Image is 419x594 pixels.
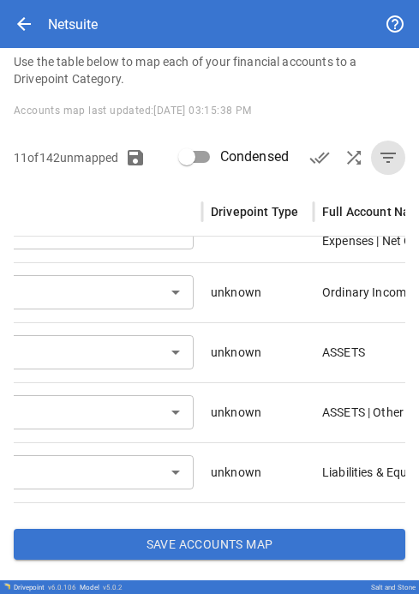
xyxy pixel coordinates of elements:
span: v 6.0.106 [48,584,76,591]
button: Verify Accounts [302,141,337,175]
div: Netsuite [48,16,98,33]
div: Model [80,584,123,591]
button: AI Auto-Map Accounts [337,141,371,175]
span: Condensed [220,147,289,167]
span: arrow_back [14,14,34,34]
p: unknown [211,464,261,481]
button: Save Accounts Map [14,529,405,560]
span: Accounts map last updated: [DATE] 03:15:38 PM [14,105,252,117]
div: Drivepoint Type [211,205,298,219]
span: v 5.0.2 [103,584,123,591]
div: Drivepoint [14,584,76,591]
p: unknown [211,404,261,421]
p: 11 of 142 unmapped [14,149,118,166]
span: shuffle [344,147,364,168]
button: Open [164,400,188,424]
button: Open [164,340,188,364]
button: Open [164,280,188,304]
button: Show All Accounts [371,141,405,175]
img: Drivepoint [3,583,10,590]
span: filter_list [378,147,398,168]
div: Salt and Stone [371,584,416,591]
p: unknown [211,284,261,301]
span: done_all [309,147,330,168]
button: Open [164,460,188,484]
p: Use the table below to map each of your financial accounts to a Drivepoint Category. [14,53,405,87]
p: unknown [211,344,261,361]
